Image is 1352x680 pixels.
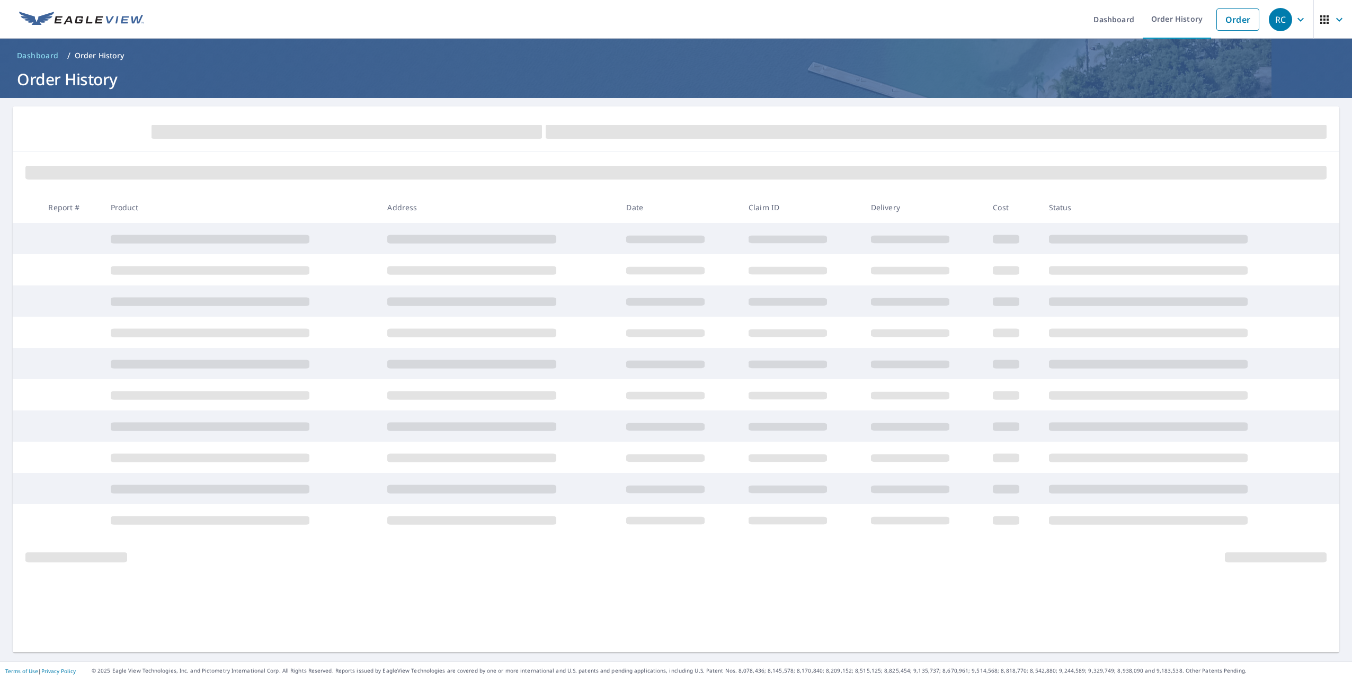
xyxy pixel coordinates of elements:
[5,667,38,675] a: Terms of Use
[13,47,1339,64] nav: breadcrumb
[13,68,1339,90] h1: Order History
[17,50,59,61] span: Dashboard
[102,192,379,223] th: Product
[618,192,740,223] th: Date
[1269,8,1292,31] div: RC
[19,12,144,28] img: EV Logo
[67,49,70,62] li: /
[379,192,618,223] th: Address
[92,667,1347,675] p: © 2025 Eagle View Technologies, Inc. and Pictometry International Corp. All Rights Reserved. Repo...
[1216,8,1259,31] a: Order
[862,192,985,223] th: Delivery
[13,47,63,64] a: Dashboard
[5,668,76,674] p: |
[984,192,1040,223] th: Cost
[75,50,124,61] p: Order History
[40,192,102,223] th: Report #
[1040,192,1318,223] th: Status
[740,192,862,223] th: Claim ID
[41,667,76,675] a: Privacy Policy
